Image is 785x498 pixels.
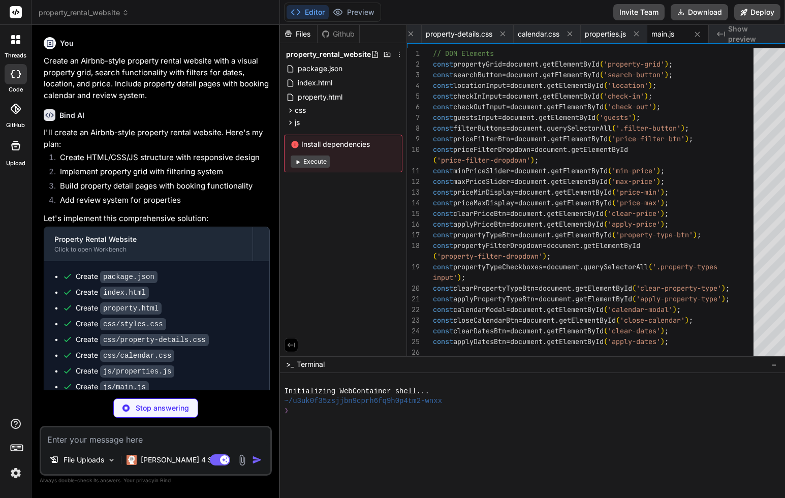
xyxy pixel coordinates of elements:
[648,262,652,271] span: (
[616,188,661,197] span: 'price-min'
[608,305,673,314] span: 'calendar-modal'
[539,294,571,303] span: document
[433,81,453,90] span: const
[453,59,502,69] span: propertyGrid
[648,91,652,101] span: ;
[600,91,604,101] span: (
[571,145,628,154] span: getElementById
[9,85,23,94] label: code
[673,305,677,314] span: )
[407,166,420,176] div: 11
[514,198,518,207] span: =
[510,166,514,175] span: =
[665,220,669,229] span: ;
[547,134,551,143] span: .
[648,81,652,90] span: )
[543,91,600,101] span: getElementById
[461,273,465,282] span: ;
[407,48,420,59] div: 1
[579,262,583,271] span: .
[433,252,437,261] span: (
[433,230,453,239] span: const
[656,177,661,186] span: )
[506,123,510,133] span: =
[433,177,453,186] span: const
[721,294,726,303] span: )
[665,59,669,69] span: )
[575,294,632,303] span: getElementById
[604,305,608,314] span: (
[613,4,665,20] button: Invite Team
[547,220,604,229] span: getElementById
[407,240,420,251] div: 18
[608,220,661,229] span: 'apply-price'
[535,294,539,303] span: =
[547,123,612,133] span: querySelectorAll
[636,284,721,293] span: 'clear-property-type'
[612,134,685,143] span: 'price-filter-btn'
[76,319,166,329] div: Create
[636,294,721,303] span: 'apply-property-type'
[661,188,665,197] span: )
[608,209,661,218] span: 'clear-price'
[6,159,25,168] label: Upload
[685,123,689,133] span: ;
[726,284,730,293] span: ;
[600,70,604,79] span: (
[453,305,506,314] span: calendarModal
[407,134,420,144] div: 9
[665,198,669,207] span: ;
[44,55,270,101] p: Create an Airbnb-style property rental website with a visual property grid, search functionality ...
[295,117,300,128] span: js
[59,110,84,120] h6: Bind AI
[636,113,640,122] span: ;
[433,198,453,207] span: const
[502,59,506,69] span: =
[571,284,575,293] span: .
[669,70,673,79] span: ;
[514,188,518,197] span: =
[661,198,665,207] span: )
[407,315,420,326] div: 23
[510,177,514,186] span: =
[543,81,547,90] span: .
[453,262,543,271] span: propertyTypeCheckboxes
[52,152,270,166] li: Create HTML/CSS/JS structure with responsive design
[721,284,726,293] span: )
[518,188,551,197] span: document
[547,209,604,218] span: getElementById
[681,123,685,133] span: )
[506,305,510,314] span: =
[543,262,547,271] span: =
[433,305,453,314] span: const
[433,102,453,111] span: const
[728,24,777,44] span: Show preview
[453,102,506,111] span: checkOutInput
[433,155,437,165] span: (
[530,155,535,165] span: )
[652,262,717,271] span: '.property-types
[530,145,535,154] span: =
[453,81,506,90] span: locationInput
[453,209,506,218] span: clearPriceBtn
[612,177,656,186] span: 'max-price'
[453,198,514,207] span: priceMaxDisplay
[100,318,166,330] code: css/styles.css
[551,166,608,175] span: getElementById
[453,177,510,186] span: maxPriceSlider
[608,102,652,111] span: 'check-out'
[579,241,583,250] span: .
[604,59,665,69] span: 'property-grid'
[433,59,453,69] span: const
[453,123,506,133] span: filterButtons
[567,145,571,154] span: .
[518,29,559,39] span: calendar.css
[453,134,510,143] span: priceFilterBtn
[535,113,539,122] span: .
[522,316,555,325] span: document
[453,316,518,325] span: closeCalendarBtn
[665,209,669,218] span: ;
[518,198,551,207] span: document
[616,123,681,133] span: '.filter-button'
[669,59,673,69] span: ;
